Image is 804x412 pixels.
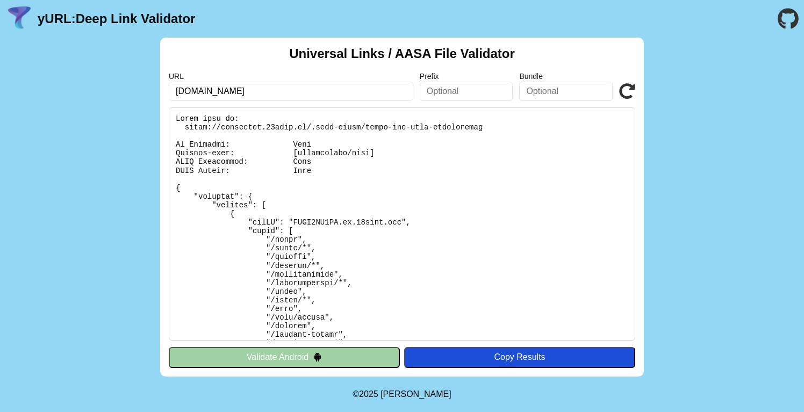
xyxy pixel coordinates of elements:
[289,46,515,61] h2: Universal Links / AASA File Validator
[519,82,613,101] input: Optional
[410,352,630,362] div: Copy Results
[359,389,378,399] span: 2025
[353,377,451,412] footer: ©
[169,82,413,101] input: Required
[38,11,195,26] a: yURL:Deep Link Validator
[404,347,635,367] button: Copy Results
[169,72,413,81] label: URL
[381,389,451,399] a: Michael Ibragimchayev's Personal Site
[169,347,400,367] button: Validate Android
[519,72,613,81] label: Bundle
[420,82,513,101] input: Optional
[5,5,33,33] img: yURL Logo
[313,352,322,362] img: droidIcon.svg
[169,107,635,341] pre: Lorem ipsu do: sitam://consectet.23adip.el/.sedd-eiusm/tempo-inc-utla-etdoloremag Al Enimadmi: Ve...
[420,72,513,81] label: Prefix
